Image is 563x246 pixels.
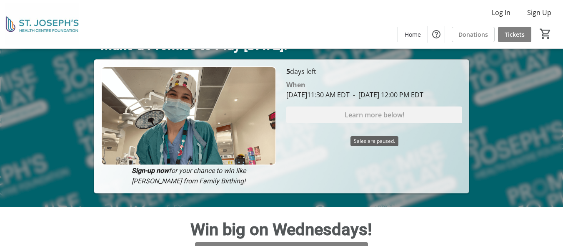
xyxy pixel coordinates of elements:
[520,6,558,19] button: Sign Up
[190,220,372,239] span: Win big on Wednesdays!
[398,27,428,42] a: Home
[485,6,517,19] button: Log In
[350,90,358,99] span: -
[538,26,553,41] button: Cart
[350,90,423,99] span: [DATE] 12:00 PM EDT
[428,26,445,43] button: Help
[458,30,488,39] span: Donations
[169,167,246,175] em: for your chance to win like
[492,8,510,18] span: Log In
[350,136,398,146] div: Sales are paused.
[132,167,169,175] em: Sign-up now
[101,66,276,165] img: Campaign CTA Media Photo
[505,30,525,39] span: Tickets
[527,8,551,18] span: Sign Up
[286,90,350,99] span: [DATE] 11:30 AM EDT
[286,80,305,90] div: When
[286,67,290,76] span: 5
[132,177,245,185] em: [PERSON_NAME] from Family Birthing!
[498,27,531,42] a: Tickets
[5,3,79,45] img: St. Joseph's Health Centre Foundation's Logo
[405,30,421,39] span: Home
[286,66,462,76] p: days left
[452,27,495,42] a: Donations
